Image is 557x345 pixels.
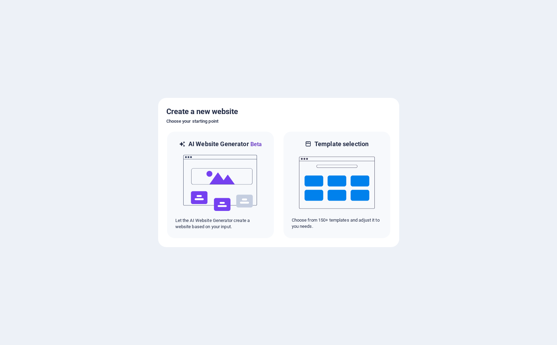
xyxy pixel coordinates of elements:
span: Beta [249,141,262,148]
div: Template selectionChoose from 150+ templates and adjust it to you needs. [283,131,391,239]
h6: Choose your starting point [166,117,391,125]
img: ai [183,149,258,217]
div: AI Website GeneratorBetaaiLet the AI Website Generator create a website based on your input. [166,131,275,239]
h6: AI Website Generator [188,140,262,149]
h5: Create a new website [166,106,391,117]
p: Let the AI Website Generator create a website based on your input. [175,217,266,230]
h6: Template selection [314,140,369,148]
p: Choose from 150+ templates and adjust it to you needs. [292,217,382,230]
